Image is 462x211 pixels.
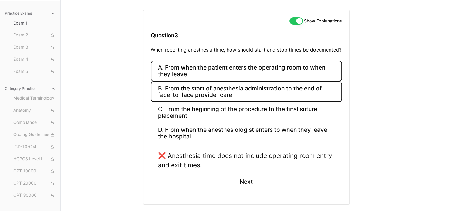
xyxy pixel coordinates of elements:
label: Show Explanations [304,19,342,23]
span: Medical Terminology [13,95,56,102]
button: Compliance [11,118,58,128]
span: HCPCS Level II [13,156,56,162]
button: Exam 4 [11,55,58,64]
button: HCPCS Level II [11,154,58,164]
button: Exam 1 [11,18,58,28]
span: CPT 40000 [13,204,56,211]
button: Exam 3 [11,43,58,52]
span: Exam 5 [13,68,56,75]
button: C. From the beginning of the procedure to the final suture placement [151,102,342,123]
h3: Question 3 [151,26,342,44]
button: Coding Guidelines [11,130,58,140]
button: ICD-10-CM [11,142,58,152]
span: Compliance [13,119,56,126]
button: CPT 20000 [11,179,58,188]
button: CPT 10000 [11,166,58,176]
span: ICD-10-CM [13,144,56,150]
button: Exam 5 [11,67,58,77]
button: D. From when the anesthesiologist enters to when they leave the hospital [151,123,342,144]
button: A. From when the patient enters the operating room to when they leave [151,61,342,81]
button: Anatomy [11,106,58,115]
span: CPT 20000 [13,180,56,187]
button: Exam 2 [11,30,58,40]
span: Anatomy [13,107,56,114]
span: Exam 3 [13,44,56,51]
button: Next [232,173,260,190]
span: Exam 4 [13,56,56,63]
span: Coding Guidelines [13,131,56,138]
button: Category Practice [2,84,58,94]
span: CPT 30000 [13,192,56,199]
button: CPT 30000 [11,191,58,200]
div: ❌ Anesthesia time does not include operating room entry and exit times. [158,151,335,170]
span: Exam 2 [13,32,56,39]
span: CPT 10000 [13,168,56,175]
button: Practice Exams [2,9,58,18]
button: B. From the start of anesthesia administration to the end of face-to-face provider care [151,81,342,102]
p: When reporting anesthesia time, how should start and stop times be documented? [151,46,342,53]
span: Exam 1 [13,20,56,26]
button: Medical Terminology [11,94,58,103]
